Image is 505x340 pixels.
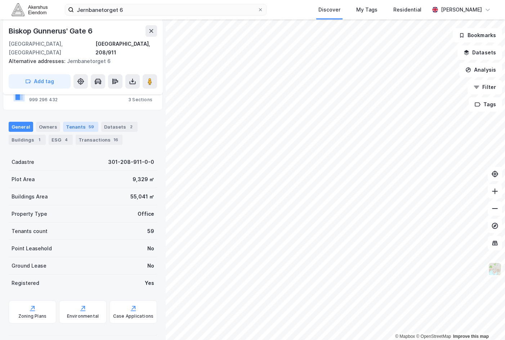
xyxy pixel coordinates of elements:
[453,28,502,42] button: Bookmarks
[113,313,153,319] div: Case Applications
[36,122,60,132] div: Owners
[395,334,415,339] a: Mapbox
[12,175,35,184] div: Plot Area
[356,5,377,14] div: My Tags
[87,123,95,130] div: 59
[36,136,43,143] div: 1
[9,122,33,132] div: General
[49,135,73,145] div: ESG
[441,5,482,14] div: [PERSON_NAME]
[29,97,58,103] div: 999 296 432
[9,57,151,66] div: Jernbanetorget 6
[145,279,154,287] div: Yes
[9,40,95,57] div: [GEOGRAPHIC_DATA], [GEOGRAPHIC_DATA]
[12,192,48,201] div: Buildings Area
[130,192,154,201] div: 55,041 ㎡
[453,334,489,339] a: Improve this map
[12,261,46,270] div: Ground Lease
[74,4,258,15] input: Search by address, cadastre, landlords, tenants or people
[108,158,154,166] div: 301-208-911-0-0
[416,334,451,339] a: OpenStreetMap
[9,58,67,64] span: Alternative addresses:
[9,74,71,89] button: Add tag
[9,135,46,145] div: Buildings
[12,158,34,166] div: Cadastre
[488,262,502,276] img: Z
[459,63,502,77] button: Analysis
[147,227,154,236] div: 59
[138,210,154,218] div: Office
[18,313,46,319] div: Zoning Plans
[112,136,120,143] div: 16
[9,25,94,37] div: Biskop Gunnerus' Gate 6
[128,97,152,103] div: 3 Sections
[147,261,154,270] div: No
[12,279,39,287] div: Registered
[469,305,505,340] div: Kontrollprogram for chat
[95,40,157,57] div: [GEOGRAPHIC_DATA], 208/911
[12,227,48,236] div: Tenants count
[63,122,98,132] div: Tenants
[76,135,122,145] div: Transactions
[128,123,135,130] div: 2
[469,97,502,112] button: Tags
[12,3,48,16] img: akershus-eiendom-logo.9091f326c980b4bce74ccdd9f866810c.svg
[318,5,340,14] div: Discover
[457,45,502,60] button: Datasets
[133,175,154,184] div: 9,329 ㎡
[12,244,52,253] div: Point Leasehold
[12,210,47,218] div: Property Type
[468,80,502,94] button: Filter
[67,313,99,319] div: Environmental
[147,244,154,253] div: No
[469,305,505,340] iframe: Chat Widget
[101,122,138,132] div: Datasets
[393,5,421,14] div: Residential
[63,136,70,143] div: 4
